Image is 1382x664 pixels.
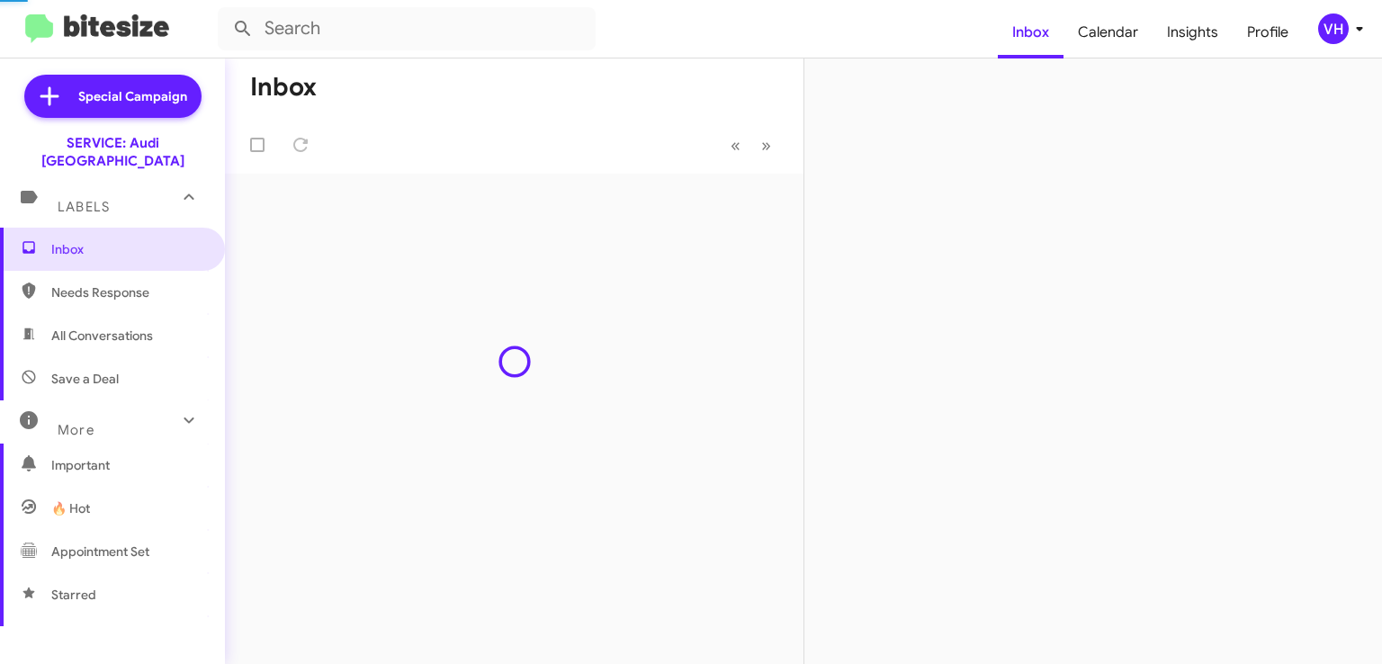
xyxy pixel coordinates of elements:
[720,127,751,164] button: Previous
[51,240,204,258] span: Inbox
[51,370,119,388] span: Save a Deal
[750,127,782,164] button: Next
[998,6,1063,58] a: Inbox
[58,199,110,215] span: Labels
[1063,6,1153,58] a: Calendar
[51,543,149,561] span: Appointment Set
[24,75,202,118] a: Special Campaign
[1153,6,1233,58] a: Insights
[1318,13,1349,44] div: VH
[51,456,204,474] span: Important
[1303,13,1362,44] button: VH
[218,7,596,50] input: Search
[51,586,96,604] span: Starred
[78,87,187,105] span: Special Campaign
[250,73,317,102] h1: Inbox
[51,499,90,517] span: 🔥 Hot
[731,134,740,157] span: «
[51,327,153,345] span: All Conversations
[721,127,782,164] nav: Page navigation example
[761,134,771,157] span: »
[51,283,204,301] span: Needs Response
[58,422,94,438] span: More
[1233,6,1303,58] a: Profile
